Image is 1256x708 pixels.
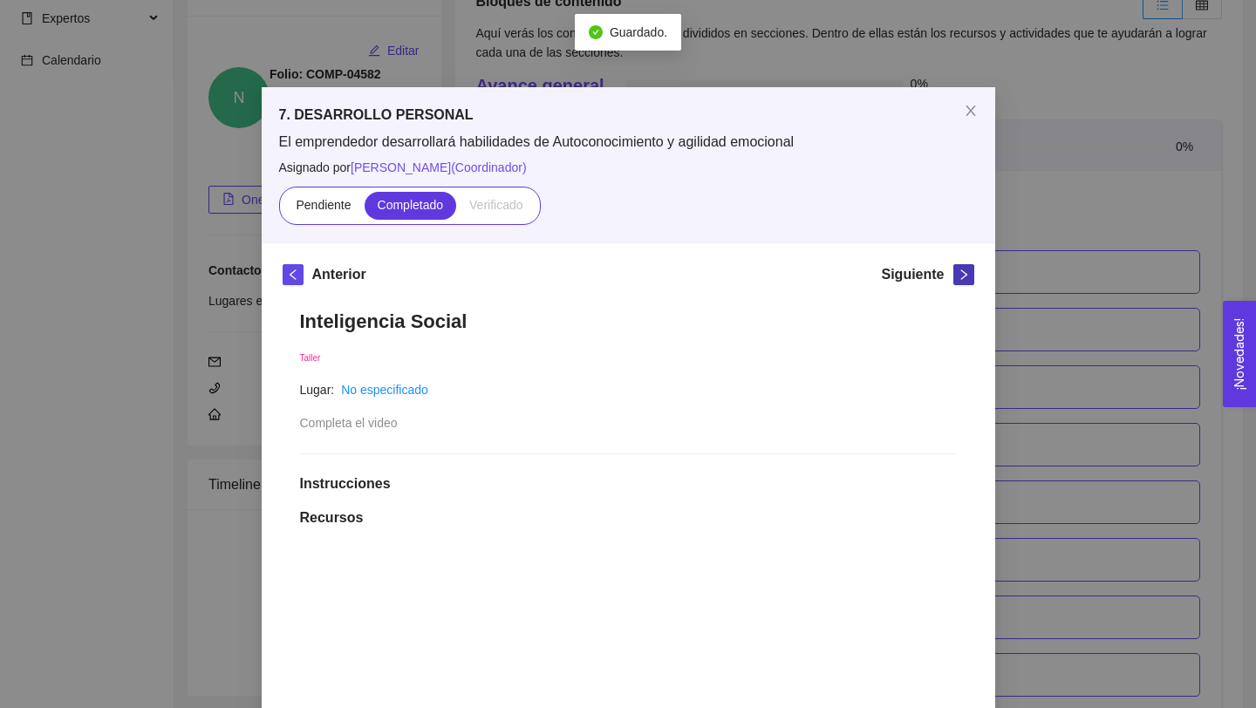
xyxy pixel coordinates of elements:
span: El emprendedor desarrollará habilidades de Autoconocimiento y agilidad emocional [279,133,978,152]
h5: 7. DESARROLLO PERSONAL [279,105,978,126]
span: Taller [300,353,321,363]
span: right [954,269,973,281]
span: Completado [378,198,444,212]
span: [PERSON_NAME] ( Coordinador ) [351,160,527,174]
button: right [953,264,974,285]
button: Open Feedback Widget [1223,301,1256,407]
span: Asignado por [279,158,978,177]
span: Guardado. [610,25,667,39]
span: Completa el video [300,416,398,430]
h1: Inteligencia Social [300,310,957,333]
span: Pendiente [296,198,351,212]
h5: Anterior [312,264,366,285]
span: check-circle [589,25,603,39]
a: No especificado [341,383,428,397]
span: close [964,104,978,118]
button: left [283,264,304,285]
h1: Recursos [300,509,957,527]
span: left [283,269,303,281]
h5: Siguiente [881,264,944,285]
span: Verificado [469,198,522,212]
article: Lugar: [300,380,335,399]
button: Close [946,87,995,136]
h1: Instrucciones [300,475,957,493]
